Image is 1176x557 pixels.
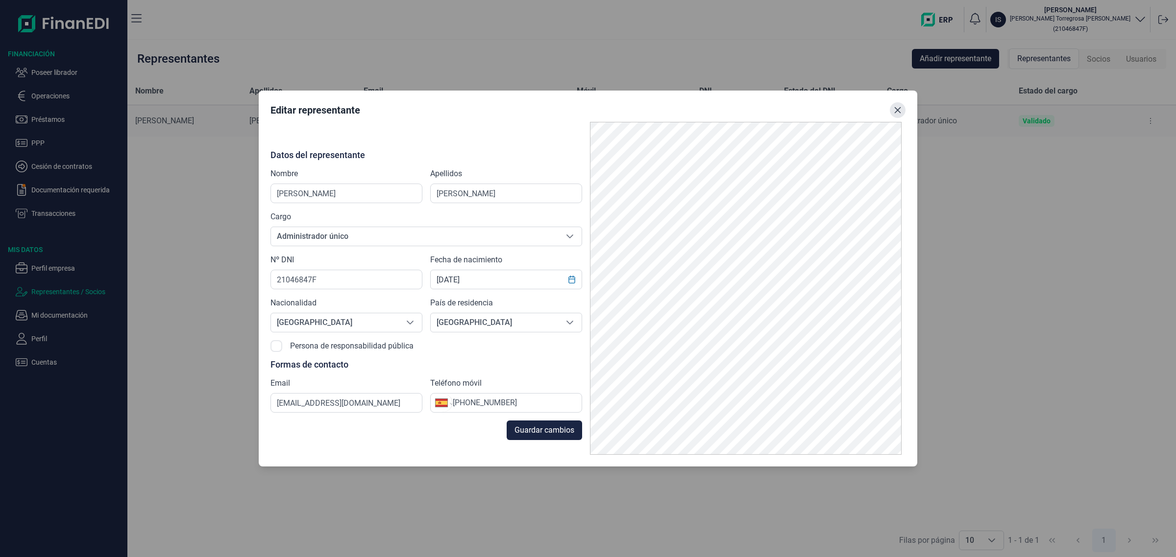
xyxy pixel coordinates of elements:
span: [GEOGRAPHIC_DATA] [271,313,398,332]
span: Guardar cambios [514,424,574,436]
label: Nº DNI [270,254,294,266]
label: País de residencia [430,297,493,309]
label: Nacionalidad [270,297,317,309]
div: Seleccione una opción [398,313,422,332]
label: Apellidos [430,168,462,180]
label: Teléfono móvil [430,377,482,389]
p: Datos del representante [270,150,582,160]
div: Seleccione una opción [558,313,582,332]
button: Guardar cambios [507,420,582,440]
span: [GEOGRAPHIC_DATA] [431,313,558,332]
label: Email [270,377,290,389]
label: Persona de responsabilidad pública [290,340,414,352]
div: Seleccione una opción [558,227,582,246]
img: PDF Viewer [590,122,902,455]
label: Cargo [270,211,291,223]
button: Choose Date [563,271,581,288]
label: Nombre [270,168,298,180]
div: Editar representante [270,103,360,117]
p: Formas de contacto [270,360,582,370]
label: Fecha de nacimiento [430,254,502,266]
button: Close [890,102,906,118]
span: Administrador único [271,227,558,246]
